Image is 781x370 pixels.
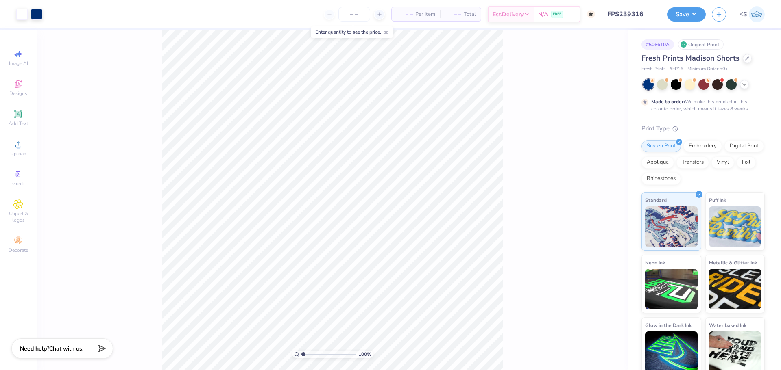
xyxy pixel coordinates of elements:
span: Metallic & Glitter Ink [709,258,757,267]
div: Screen Print [641,140,681,152]
div: Transfers [676,156,709,169]
img: Neon Ink [645,269,698,309]
img: Kath Sales [749,6,765,22]
strong: Need help? [20,345,49,353]
span: 100 % [358,351,371,358]
a: KS [739,6,765,22]
span: – – [445,10,461,19]
span: Water based Ink [709,321,746,329]
div: Vinyl [711,156,734,169]
img: Metallic & Glitter Ink [709,269,761,309]
span: Total [464,10,476,19]
span: – – [397,10,413,19]
span: Image AI [9,60,28,67]
span: Fresh Prints Madison Shorts [641,53,740,63]
div: Digital Print [724,140,764,152]
span: Upload [10,150,26,157]
img: Puff Ink [709,206,761,247]
span: Standard [645,196,667,204]
span: Est. Delivery [493,10,524,19]
button: Save [667,7,706,22]
span: Glow in the Dark Ink [645,321,692,329]
div: Embroidery [683,140,722,152]
span: FREE [553,11,561,17]
div: # 506610A [641,39,674,50]
input: – – [338,7,370,22]
span: Chat with us. [49,345,83,353]
img: Standard [645,206,698,247]
span: KS [739,10,747,19]
div: Rhinestones [641,173,681,185]
div: Enter quantity to see the price. [311,26,393,38]
input: Untitled Design [601,6,661,22]
div: Foil [737,156,756,169]
span: Neon Ink [645,258,665,267]
span: Minimum Order: 50 + [687,66,728,73]
span: Decorate [9,247,28,253]
div: Applique [641,156,674,169]
span: Clipart & logos [4,210,33,223]
span: Fresh Prints [641,66,665,73]
div: Original Proof [678,39,724,50]
div: We make this product in this color to order, which means it takes 8 weeks. [651,98,751,113]
span: N/A [538,10,548,19]
strong: Made to order: [651,98,685,105]
span: Per Item [415,10,435,19]
span: Puff Ink [709,196,726,204]
span: Add Text [9,120,28,127]
span: # FP16 [670,66,683,73]
span: Designs [9,90,27,97]
div: Print Type [641,124,765,133]
span: Greek [12,180,25,187]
